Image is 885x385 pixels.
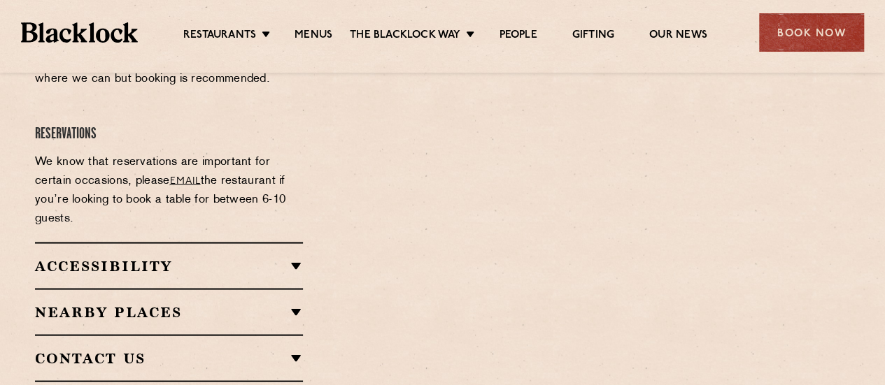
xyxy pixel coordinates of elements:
[572,29,614,44] a: Gifting
[759,13,864,52] div: Book Now
[350,29,460,44] a: The Blacklock Way
[35,152,303,228] p: We know that reservations are important for certain occasions, please the restaurant if you’re lo...
[35,303,303,320] h2: Nearby Places
[35,124,303,143] h4: Reservations
[183,29,256,44] a: Restaurants
[649,29,707,44] a: Our News
[170,175,201,186] a: email
[21,22,138,42] img: BL_Textured_Logo-footer-cropped.svg
[295,29,332,44] a: Menus
[35,257,303,274] h2: Accessibility
[499,29,537,44] a: People
[35,349,303,366] h2: Contact Us
[672,252,868,382] img: svg%3E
